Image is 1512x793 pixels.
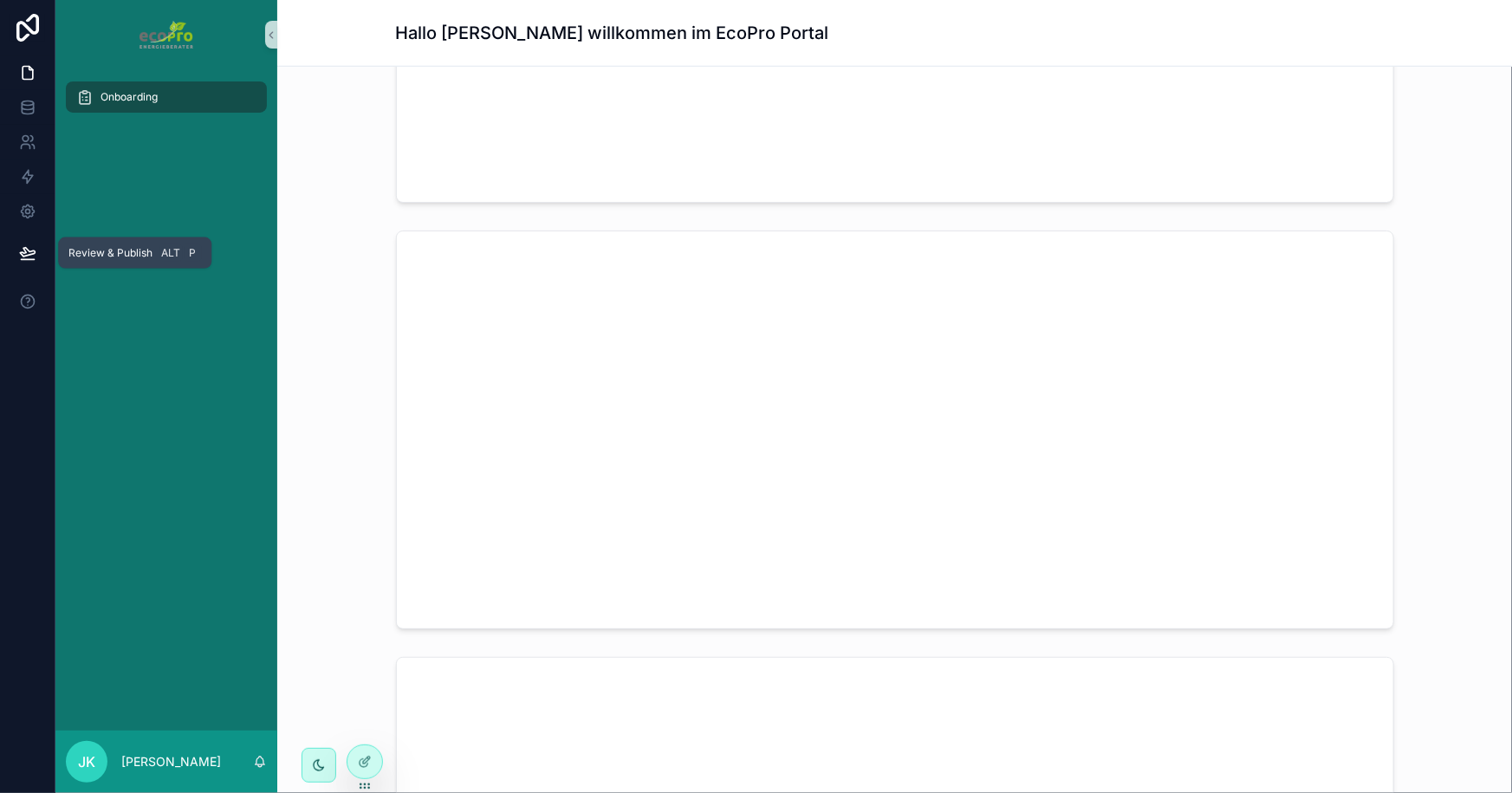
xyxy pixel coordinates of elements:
[68,246,152,260] span: Review & Publish
[55,69,277,135] div: scrollable content
[101,90,158,104] span: Onboarding
[185,246,199,260] span: P
[396,21,829,45] h1: Hallo [PERSON_NAME] willkommen im EcoPro Portal
[121,753,221,770] p: [PERSON_NAME]
[140,21,192,49] img: App logo
[161,246,180,260] span: Alt
[66,81,267,113] a: Onboarding
[78,751,95,772] span: JK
